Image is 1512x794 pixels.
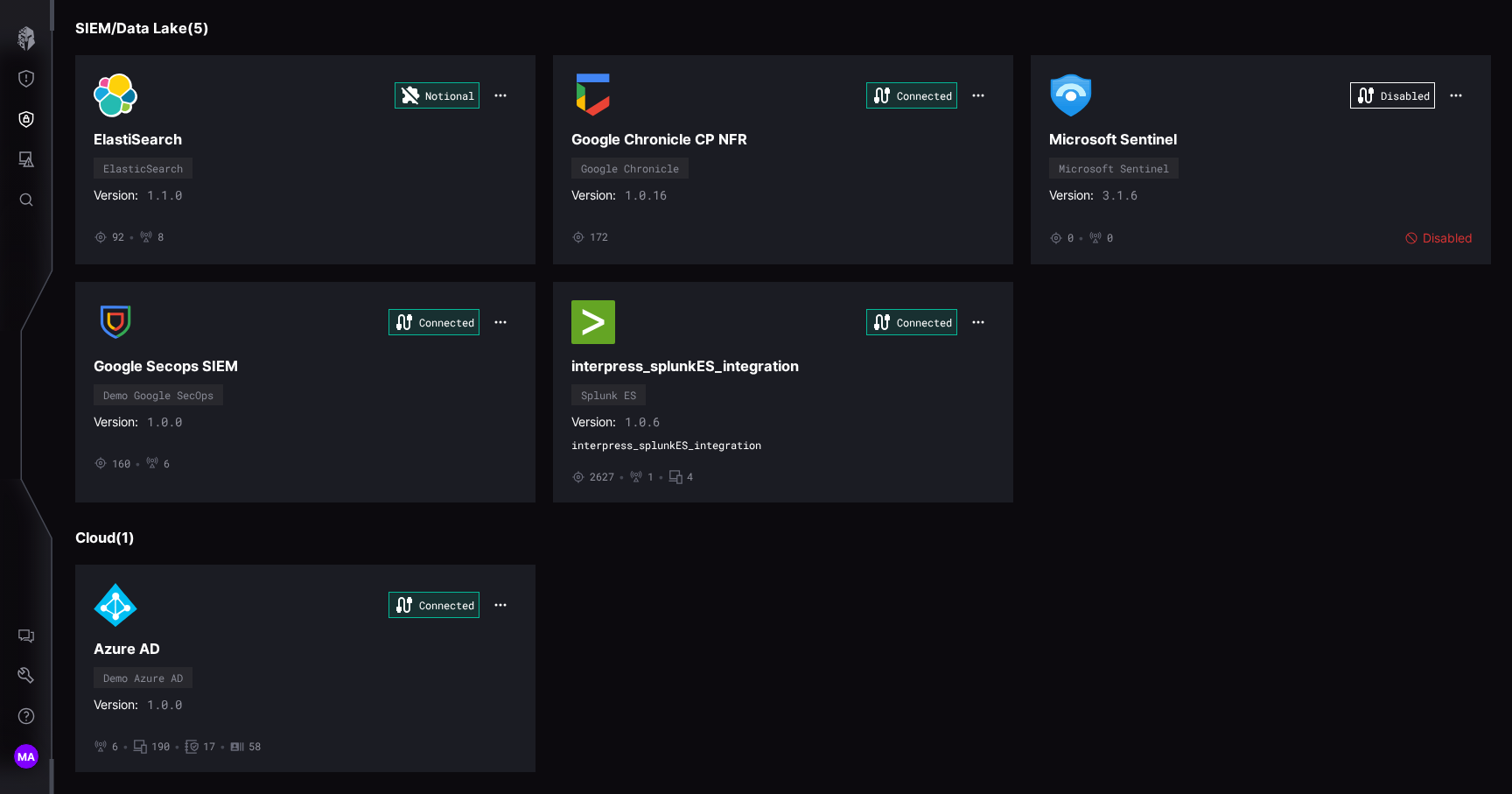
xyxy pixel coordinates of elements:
div: Demo Google SecOps [103,390,213,400]
div: Connected [866,309,957,335]
h3: Google Secops SIEM [94,357,517,376]
img: Demo Google SecOps [94,300,137,344]
span: Version: [94,187,138,203]
span: • [129,230,135,244]
div: ElasticSearch [103,163,183,173]
span: Version: [94,697,138,713]
h3: Azure AD [94,640,517,658]
span: 1.0.0 [147,697,182,713]
img: Demo Azure AD [94,583,137,627]
span: 8 [157,230,164,244]
h3: interpress_splunkES_integration [571,357,995,376]
img: Splunk ES [571,300,615,344]
span: 0 [1067,231,1074,245]
h3: Google Chronicle CP NFR [571,130,995,149]
img: ElasticSearch [94,74,137,117]
div: Notional [395,82,479,109]
span: • [122,740,129,754]
span: 160 [112,457,130,471]
span: Version: [1049,187,1094,203]
h3: Cloud ( 1 ) [75,529,1491,547]
span: 17 [203,740,215,754]
span: 1.0.0 [147,414,182,430]
span: Version: [94,414,138,430]
span: 0 [1107,231,1113,245]
div: Disabled [1404,230,1473,246]
span: 6 [164,457,170,471]
span: 190 [151,740,170,754]
div: Demo Azure AD [103,672,183,683]
span: 1 [647,470,654,484]
span: 2627 [590,470,614,484]
span: • [658,470,664,484]
div: Connected [866,82,957,109]
div: Microsoft Sentinel [1059,163,1169,173]
span: 6 [112,740,118,754]
h3: ElastiSearch [94,130,517,149]
h3: SIEM/Data Lake ( 5 ) [75,19,1491,38]
span: 1.0.6 [625,414,660,430]
span: interpress_splunkES_integration [571,439,995,453]
span: • [174,740,180,754]
span: • [220,740,226,754]
span: 3.1.6 [1102,187,1137,203]
button: MA [1,736,52,776]
div: Google Chronicle [581,163,679,173]
img: Google Chronicle [571,74,615,117]
span: 1.0.16 [625,187,667,203]
span: 172 [590,230,608,244]
span: 58 [248,740,261,754]
span: Version: [571,187,616,203]
span: • [1078,231,1084,245]
div: Connected [388,592,479,618]
span: • [135,457,141,471]
span: 4 [687,470,693,484]
h3: Microsoft Sentinel [1049,130,1473,149]
span: • [619,470,625,484]
span: 92 [112,230,124,244]
span: Version: [571,414,616,430]
div: Connected [388,309,479,335]
span: 1.1.0 [147,187,182,203]
img: Microsoft Sentinel [1049,74,1093,117]
span: MA [17,748,36,766]
div: Disabled [1350,82,1435,109]
div: Splunk ES [581,390,636,400]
